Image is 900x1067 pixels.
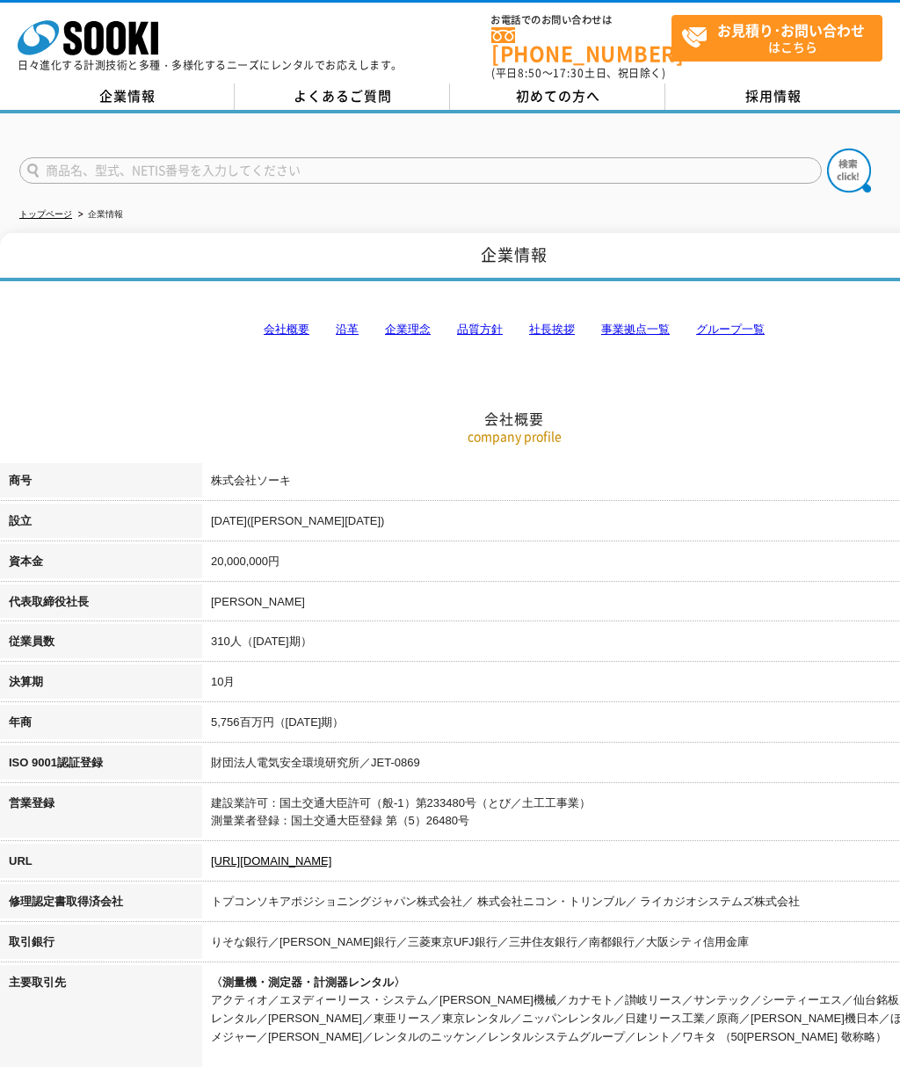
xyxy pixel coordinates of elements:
input: 商品名、型式、NETIS番号を入力してください [19,157,822,184]
span: はこちら [681,16,882,60]
p: 日々進化する計測技術と多種・多様化するニーズにレンタルでお応えします。 [18,60,403,70]
span: 初めての方へ [516,86,600,105]
a: [URL][DOMAIN_NAME] [211,854,331,867]
span: 8:50 [518,65,542,81]
a: 初めての方へ [450,83,665,110]
a: 会社概要 [264,323,309,336]
a: [PHONE_NUMBER] [491,27,671,63]
strong: お見積り･お問い合わせ [717,19,865,40]
a: 企業情報 [19,83,235,110]
a: トップページ [19,209,72,219]
a: 沿革 [336,323,359,336]
span: 〈測量機・測定器・計測器レンタル〉 [211,976,405,989]
a: お見積り･お問い合わせはこちら [671,15,882,62]
li: 企業情報 [75,206,123,224]
a: 企業理念 [385,323,431,336]
a: 採用情報 [665,83,881,110]
a: グループ一覧 [696,323,765,336]
span: 17:30 [553,65,584,81]
a: 社長挨拶 [529,323,575,336]
a: よくあるご質問 [235,83,450,110]
img: btn_search.png [827,149,871,192]
a: 事業拠点一覧 [601,323,670,336]
a: 品質方針 [457,323,503,336]
span: お電話でのお問い合わせは [491,15,671,25]
span: (平日 ～ 土日、祝日除く) [491,65,665,81]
